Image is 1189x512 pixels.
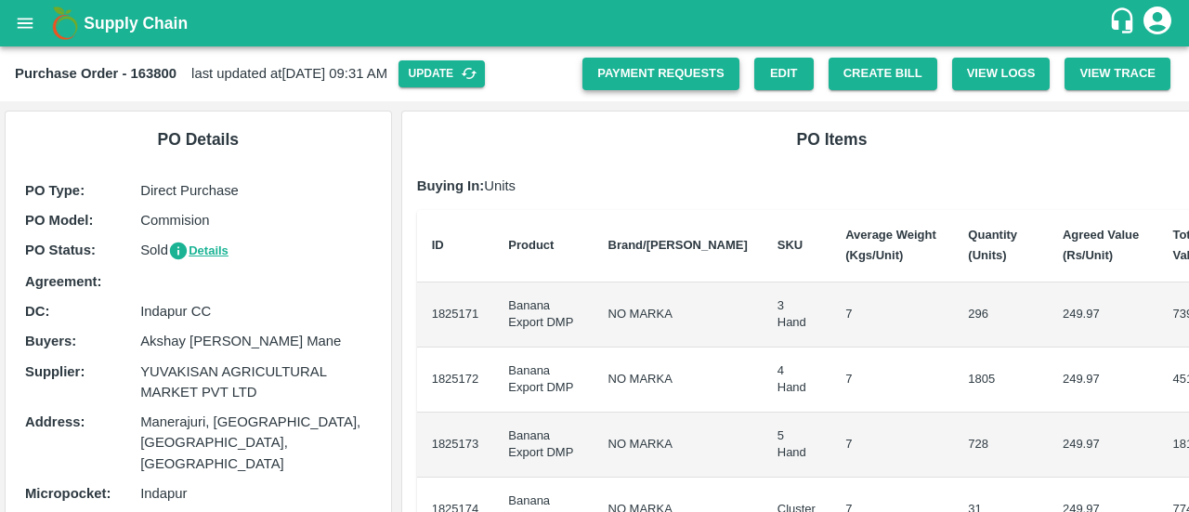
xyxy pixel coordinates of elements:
[25,486,111,501] b: Micropocket :
[1063,228,1139,262] b: Agreed Value (Rs/Unit)
[140,412,371,474] p: Manerajuri, [GEOGRAPHIC_DATA], [GEOGRAPHIC_DATA], [GEOGRAPHIC_DATA]
[417,178,485,193] b: Buying In:
[763,282,830,348] td: 3 Hand
[84,10,1108,36] a: Supply Chain
[952,58,1051,90] button: View Logs
[140,240,371,261] p: Sold
[1048,348,1158,413] td: 249.97
[953,282,1048,348] td: 296
[493,282,593,348] td: Banana Export DMP
[432,238,444,252] b: ID
[777,238,803,252] b: SKU
[830,413,953,478] td: 7
[1048,413,1158,478] td: 249.97
[830,282,953,348] td: 7
[953,348,1048,413] td: 1805
[25,414,85,429] b: Address :
[140,301,371,322] p: Indapur CC
[763,348,830,413] td: 4 Hand
[417,348,494,413] td: 1825172
[582,58,739,90] a: Payment Requests
[508,238,554,252] b: Product
[25,243,96,257] b: PO Status :
[20,126,376,152] h6: PO Details
[140,483,371,504] p: Indapur
[1108,7,1141,40] div: customer-support
[417,282,494,348] td: 1825171
[25,364,85,379] b: Supplier :
[968,228,1017,262] b: Quantity (Units)
[845,228,936,262] b: Average Weight (Kgs/Unit)
[84,14,188,33] b: Supply Chain
[608,238,748,252] b: Brand/[PERSON_NAME]
[493,413,593,478] td: Banana Export DMP
[399,60,485,87] button: Update
[1048,282,1158,348] td: 249.97
[140,210,371,230] p: Commision
[1141,4,1174,43] div: account of current user
[4,2,46,45] button: open drawer
[46,5,84,42] img: logo
[1065,58,1170,90] button: View Trace
[953,413,1048,478] td: 728
[168,241,229,262] button: Details
[15,66,176,81] b: Purchase Order - 163800
[25,334,76,348] b: Buyers :
[830,348,953,413] td: 7
[25,304,49,319] b: DC :
[594,413,763,478] td: NO MARKA
[417,413,494,478] td: 1825173
[25,274,101,289] b: Agreement:
[754,58,814,90] a: Edit
[594,348,763,413] td: NO MARKA
[493,348,593,413] td: Banana Export DMP
[140,361,371,403] p: YUVAKISAN AGRICULTURAL MARKET PVT LTD
[15,60,582,87] div: last updated at [DATE] 09:31 AM
[140,331,371,351] p: Akshay [PERSON_NAME] Mane
[763,413,830,478] td: 5 Hand
[829,58,937,90] button: Create Bill
[25,213,93,228] b: PO Model :
[140,180,371,201] p: Direct Purchase
[25,183,85,198] b: PO Type :
[594,282,763,348] td: NO MARKA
